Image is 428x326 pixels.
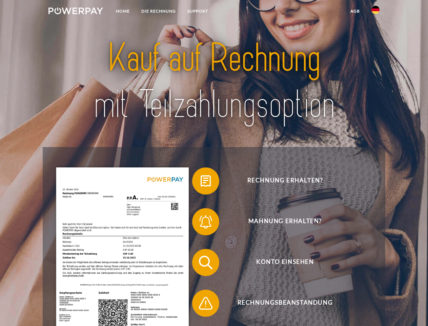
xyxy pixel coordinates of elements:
img: logo-powerpay-white.svg [48,7,103,14]
span: Mahnung erhalten? [202,208,368,235]
a: Home [110,5,136,17]
img: de [371,6,380,14]
img: qb_bell.svg [197,213,214,230]
span: Rechnungsbeanstandung [202,290,368,317]
button: Rechnung erhalten? [192,167,368,195]
span: Konto einsehen [202,249,368,276]
button: Rechnungsbeanstandung [192,290,368,317]
img: qb_search.svg [197,254,214,271]
img: qb_bill.svg [197,173,214,189]
a: agb [345,5,366,17]
span: Rechnung erhalten? [202,167,368,195]
img: title-powerpay_de.svg [65,33,363,130]
img: qb_warning.svg [197,295,214,312]
button: Konto einsehen [192,249,368,276]
a: DIE RECHNUNG [136,5,182,17]
button: Mahnung erhalten? [192,208,368,235]
a: SUPPORT [182,5,214,17]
